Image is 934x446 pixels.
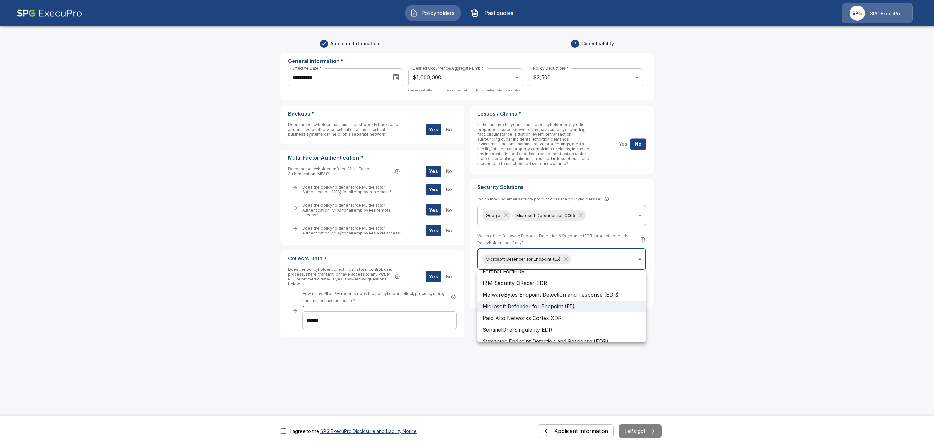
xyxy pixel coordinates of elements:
li: Symantec Endpoint Detection and Response (EDR) [477,336,646,347]
li: IBM Security QRadar EDR [477,277,646,289]
li: MalwareBytes Endpoint Detection and Response (EDR) [477,289,646,301]
li: Microsoft Defender for Endpoint (E5) [477,301,646,312]
li: SentinelOne Singularity EDR [477,324,646,336]
li: Fortinet FortiEDR [477,266,646,277]
li: Palo Alto Networks Cortex XDR [477,312,646,324]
